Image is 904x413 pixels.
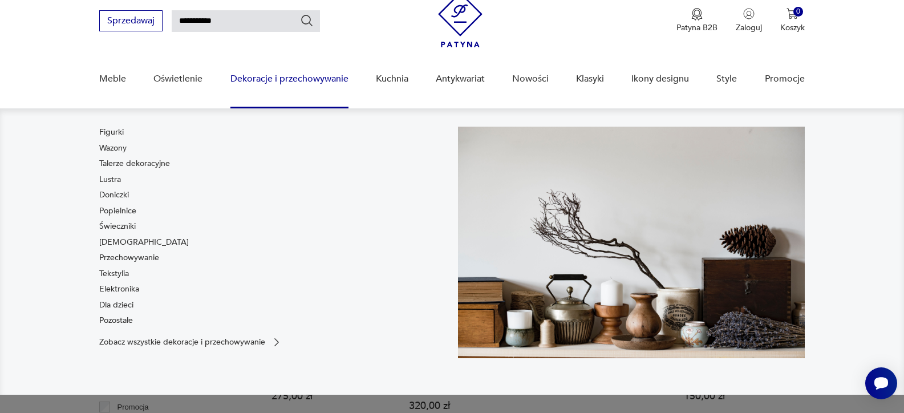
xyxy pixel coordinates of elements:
[230,57,348,101] a: Dekoracje i przechowywanie
[99,127,124,138] a: Figurki
[99,315,133,326] a: Pozostałe
[676,8,717,33] a: Ikona medaluPatyna B2B
[716,57,737,101] a: Style
[736,22,762,33] p: Zaloguj
[793,7,803,17] div: 0
[743,8,755,19] img: Ikonka użytkownika
[99,338,265,346] p: Zobacz wszystkie dekoracje i przechowywanie
[631,57,689,101] a: Ikony designu
[676,22,717,33] p: Patyna B2B
[99,284,139,295] a: Elektronika
[99,268,129,280] a: Tekstylia
[736,8,762,33] button: Zaloguj
[99,158,170,169] a: Talerze dekoracyjne
[99,299,133,311] a: Dla dzieci
[780,8,805,33] button: 0Koszyk
[458,127,805,358] img: cfa44e985ea346226f89ee8969f25989.jpg
[99,10,163,31] button: Sprzedawaj
[99,252,159,264] a: Przechowywanie
[99,143,127,154] a: Wazony
[99,189,129,201] a: Doniczki
[99,18,163,26] a: Sprzedawaj
[676,8,717,33] button: Patyna B2B
[300,14,314,27] button: Szukaj
[99,174,121,185] a: Lustra
[153,57,202,101] a: Oświetlenie
[436,57,485,101] a: Antykwariat
[99,337,282,348] a: Zobacz wszystkie dekoracje i przechowywanie
[576,57,604,101] a: Klasyki
[99,205,136,217] a: Popielnice
[512,57,549,101] a: Nowości
[765,57,805,101] a: Promocje
[376,57,408,101] a: Kuchnia
[99,221,136,232] a: Świeczniki
[787,8,798,19] img: Ikona koszyka
[99,237,189,248] a: [DEMOGRAPHIC_DATA]
[865,367,897,399] iframe: Smartsupp widget button
[780,22,805,33] p: Koszyk
[691,8,703,21] img: Ikona medalu
[99,57,126,101] a: Meble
